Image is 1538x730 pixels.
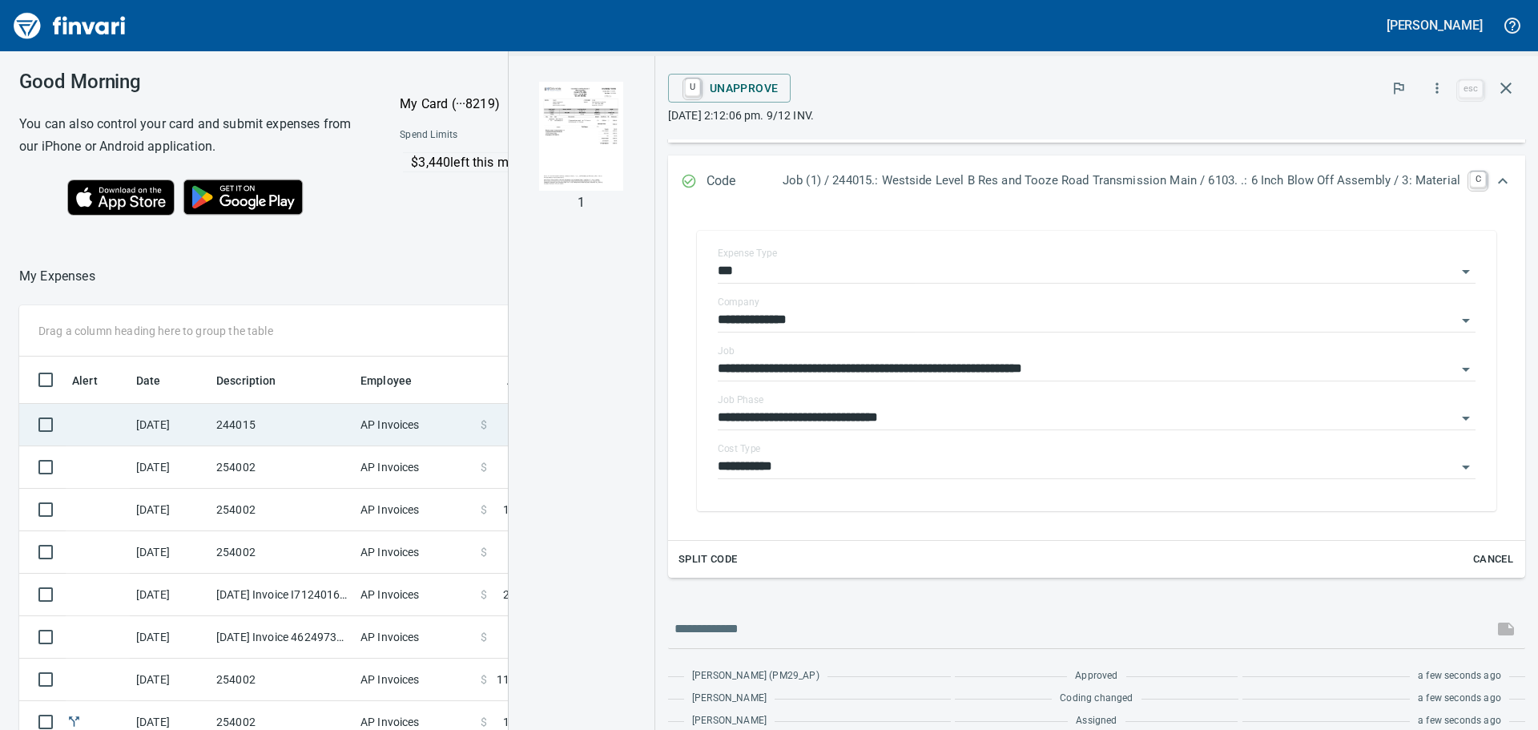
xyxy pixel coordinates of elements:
[354,616,474,659] td: AP Invoices
[1468,547,1519,572] button: Cancel
[38,323,273,339] p: Drag a column heading here to group the table
[674,547,742,572] button: Split Code
[668,107,1525,123] p: [DATE] 2:12:06 pm. 9/12 INV.
[130,404,210,446] td: [DATE]
[1455,407,1477,430] button: Open
[1455,69,1525,107] span: Close invoice
[1418,668,1501,684] span: a few seconds ago
[387,172,737,188] p: Online allowed
[130,574,210,616] td: [DATE]
[578,193,585,212] p: 1
[354,404,474,446] td: AP Invoices
[1075,668,1117,684] span: Approved
[72,371,119,390] span: Alert
[210,446,354,489] td: 254002
[685,79,700,96] a: U
[1472,551,1515,569] span: Cancel
[481,587,487,603] span: $
[503,714,548,730] span: 1,564.10
[354,574,474,616] td: AP Invoices
[175,171,312,224] img: Get it on Google Play
[481,672,487,688] span: $
[411,153,735,172] p: $3,440 left this month
[527,82,636,191] img: Page 1
[354,531,474,574] td: AP Invoices
[1455,309,1477,332] button: Open
[718,248,777,258] label: Expense Type
[1381,71,1416,106] button: Flag
[692,713,767,729] span: [PERSON_NAME]
[1455,358,1477,381] button: Open
[692,691,767,707] span: [PERSON_NAME]
[210,489,354,531] td: 254002
[668,208,1525,579] div: Expand
[130,489,210,531] td: [DATE]
[1487,610,1525,648] span: This records your message into the invoice and notifies anyone mentioned
[1076,713,1117,729] span: Assigned
[668,74,791,103] button: UUnapprove
[72,371,98,390] span: Alert
[210,574,354,616] td: [DATE] Invoice I7124016 from H.D. [PERSON_NAME] Company Inc. (1-10431)
[19,267,95,286] p: My Expenses
[481,629,487,645] span: $
[354,446,474,489] td: AP Invoices
[354,659,474,701] td: AP Invoices
[503,502,548,518] span: 1,564.10
[130,531,210,574] td: [DATE]
[718,297,759,307] label: Company
[1470,171,1486,188] a: C
[481,544,487,560] span: $
[136,371,182,390] span: Date
[481,502,487,518] span: $
[783,171,1460,190] p: Job (1) / 244015.: Westside Level B Res and Tooze Road Transmission Main / 6103. .: 6 Inch Blow O...
[130,616,210,659] td: [DATE]
[678,551,738,569] span: Split Code
[216,371,276,390] span: Description
[1387,17,1483,34] h5: [PERSON_NAME]
[503,587,548,603] span: 2,334.00
[1455,260,1477,283] button: Open
[1459,80,1483,98] a: esc
[66,716,83,727] span: Split transaction
[718,444,761,454] label: Cost Type
[354,489,474,531] td: AP Invoices
[19,71,360,93] h3: Good Morning
[1418,691,1501,707] span: a few seconds ago
[10,6,130,45] img: Finvari
[497,672,548,688] span: 11,496.70
[216,371,297,390] span: Description
[360,371,412,390] span: Employee
[400,95,520,114] p: My Card (···8219)
[707,171,783,192] p: Code
[400,127,596,143] span: Spend Limits
[681,75,779,102] span: Unapprove
[19,113,360,158] h6: You can also control your card and submit expenses from our iPhone or Android application.
[1418,713,1501,729] span: a few seconds ago
[718,395,763,405] label: Job Phase
[210,531,354,574] td: 254002
[130,446,210,489] td: [DATE]
[481,417,487,433] span: $
[481,459,487,475] span: $
[130,659,210,701] td: [DATE]
[67,179,175,216] img: Download on the App Store
[486,371,548,390] span: Amount
[1060,691,1133,707] span: Coding changed
[210,404,354,446] td: 244015
[360,371,433,390] span: Employee
[692,668,819,684] span: [PERSON_NAME] (PM29_AP)
[19,267,95,286] nav: breadcrumb
[1455,456,1477,478] button: Open
[210,659,354,701] td: 254002
[136,371,161,390] span: Date
[1383,13,1487,38] button: [PERSON_NAME]
[668,155,1525,208] div: Expand
[1419,71,1455,106] button: More
[210,616,354,659] td: [DATE] Invoice 4624973189 from Hilti Inc. (1-10462)
[718,346,735,356] label: Job
[481,714,487,730] span: $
